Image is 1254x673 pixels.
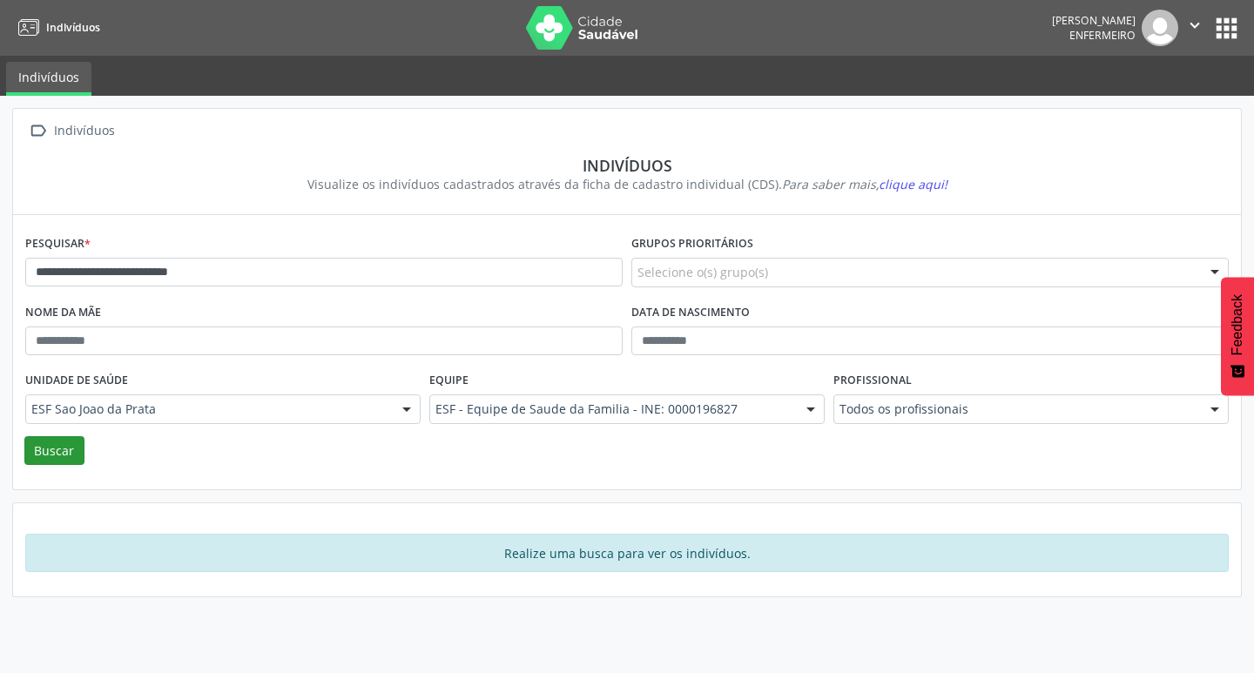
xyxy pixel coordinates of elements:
[1178,10,1211,46] button: 
[1211,13,1242,44] button: apps
[12,13,100,42] a: Indivíduos
[833,367,912,394] label: Profissional
[25,534,1229,572] div: Realize uma busca para ver os indivíduos.
[631,299,750,326] label: Data de nascimento
[1230,294,1245,355] span: Feedback
[51,118,118,144] div: Indivíduos
[1142,10,1178,46] img: img
[631,231,753,258] label: Grupos prioritários
[1069,28,1136,43] span: Enfermeiro
[25,118,51,144] i: 
[37,156,1217,175] div: Indivíduos
[435,400,789,418] span: ESF - Equipe de Saude da Familia - INE: 0000196827
[37,175,1217,193] div: Visualize os indivíduos cadastrados através da ficha de cadastro individual (CDS).
[1052,13,1136,28] div: [PERSON_NAME]
[782,176,947,192] i: Para saber mais,
[25,299,101,326] label: Nome da mãe
[24,436,84,466] button: Buscar
[31,400,385,418] span: ESF Sao Joao da Prata
[25,231,91,258] label: Pesquisar
[6,62,91,96] a: Indivíduos
[429,367,469,394] label: Equipe
[1185,16,1204,35] i: 
[25,118,118,144] a:  Indivíduos
[46,20,100,35] span: Indivíduos
[839,400,1193,418] span: Todos os profissionais
[25,367,128,394] label: Unidade de saúde
[879,176,947,192] span: clique aqui!
[1221,277,1254,395] button: Feedback - Mostrar pesquisa
[637,263,768,281] span: Selecione o(s) grupo(s)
